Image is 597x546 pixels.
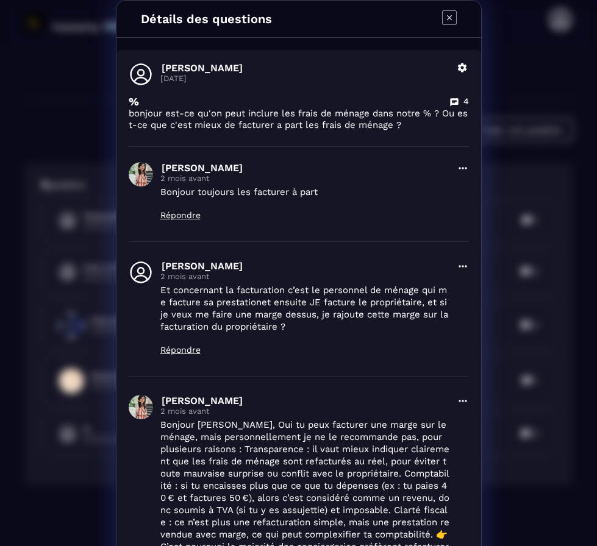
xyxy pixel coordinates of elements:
[141,12,272,26] h4: Détails des questions
[160,186,449,198] p: Bonjour toujours les facturer à part
[160,174,449,183] p: 2 mois avant
[160,272,449,281] p: 2 mois avant
[160,345,449,355] p: Répondre
[463,96,469,107] p: 4
[160,406,449,416] p: 2 mois avant
[129,108,469,131] p: bonjour est-ce qu'on peut inclure les frais de ménage dans notre % ? Ou est-ce que c'est mieux de...
[160,284,449,333] p: Et concernant la facturation c’est le personnel de ménage qui me facture sa prestationet ensuite ...
[162,260,449,272] p: [PERSON_NAME]
[129,95,139,108] p: %
[160,74,449,83] p: [DATE]
[162,62,449,74] p: [PERSON_NAME]
[162,162,449,174] p: [PERSON_NAME]
[160,210,449,220] p: Répondre
[162,395,449,406] p: [PERSON_NAME]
